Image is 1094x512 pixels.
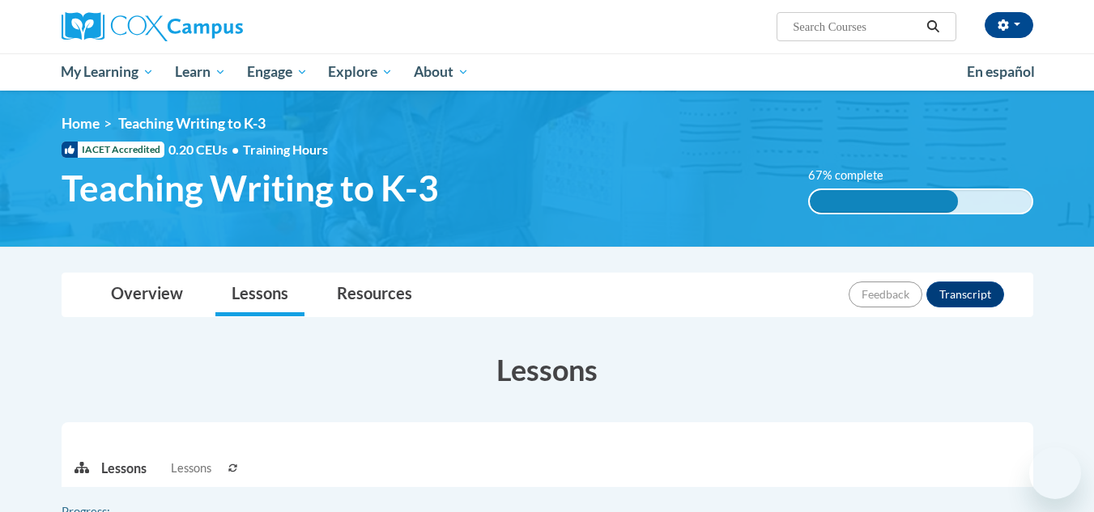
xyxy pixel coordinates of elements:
span: En español [967,63,1035,80]
a: About [403,53,479,91]
a: Lessons [215,273,304,316]
button: Search [921,17,945,36]
a: Engage [236,53,318,91]
button: Account Settings [985,12,1033,38]
span: Explore [328,62,393,82]
h3: Lessons [62,349,1033,390]
a: Overview [95,273,199,316]
span: IACET Accredited [62,142,164,158]
div: 67% complete [810,190,958,213]
a: Home [62,115,100,132]
span: Engage [247,62,308,82]
button: Transcript [926,281,1004,307]
span: Teaching Writing to K-3 [62,167,439,209]
span: Training Hours [243,142,328,157]
a: Cox Campus [62,12,369,41]
iframe: Button to launch messaging window [1029,447,1081,499]
input: Search Courses [791,17,921,36]
span: Learn [175,62,226,82]
span: Lessons [171,459,211,477]
a: Learn [164,53,236,91]
a: En español [956,55,1045,89]
a: Explore [317,53,403,91]
label: 67% complete [808,167,901,184]
img: Cox Campus [62,12,243,41]
span: 0.20 CEUs [168,141,243,159]
span: • [232,142,239,157]
a: Resources [321,273,428,316]
span: About [414,62,469,82]
div: Main menu [37,53,1058,91]
span: Teaching Writing to K-3 [118,115,266,132]
p: Lessons [101,459,147,477]
span: My Learning [61,62,154,82]
a: My Learning [51,53,165,91]
button: Feedback [849,281,922,307]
